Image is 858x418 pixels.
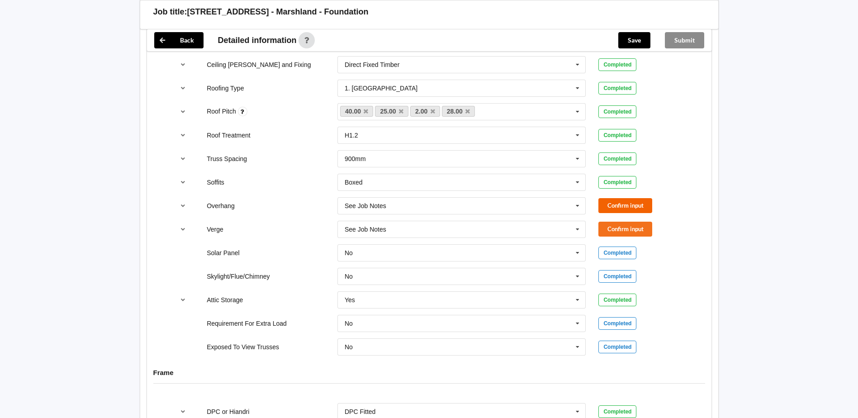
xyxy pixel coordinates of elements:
label: Soffits [207,179,224,186]
div: See Job Notes [345,203,386,209]
div: No [345,344,353,350]
div: Boxed [345,179,363,185]
button: reference-toggle [174,57,192,73]
button: Confirm input [598,222,652,237]
span: Detailed information [218,36,297,44]
div: 900mm [345,156,366,162]
div: Yes [345,297,355,303]
a: 40.00 [340,106,374,117]
label: Roof Pitch [207,108,237,115]
div: H1.2 [345,132,358,138]
label: Attic Storage [207,296,243,304]
div: No [345,320,353,327]
button: reference-toggle [174,221,192,237]
div: Completed [598,317,636,330]
label: Exposed To View Trusses [207,343,279,351]
div: Completed [598,176,636,189]
label: Truss Spacing [207,155,247,162]
button: reference-toggle [174,174,192,190]
h3: [STREET_ADDRESS] - Marshland - Foundation [187,7,369,17]
label: Roofing Type [207,85,244,92]
label: Ceiling [PERSON_NAME] and Fixing [207,61,311,68]
label: Overhang [207,202,234,209]
div: Completed [598,152,636,165]
h4: Frame [153,368,705,377]
button: reference-toggle [174,198,192,214]
a: 25.00 [375,106,408,117]
div: Completed [598,129,636,142]
div: Completed [598,82,636,95]
div: Completed [598,270,636,283]
div: Completed [598,58,636,71]
a: 28.00 [442,106,475,117]
button: Back [154,32,204,48]
a: 2.00 [410,106,440,117]
button: Save [618,32,650,48]
label: Solar Panel [207,249,239,256]
div: Completed [598,105,636,118]
label: Verge [207,226,223,233]
button: reference-toggle [174,104,192,120]
div: No [345,250,353,256]
label: Skylight/Flue/Chimney [207,273,270,280]
button: reference-toggle [174,127,192,143]
div: Completed [598,341,636,353]
div: Completed [598,405,636,418]
div: 1. [GEOGRAPHIC_DATA] [345,85,417,91]
button: Confirm input [598,198,652,213]
label: Roof Treatment [207,132,251,139]
h3: Job title: [153,7,187,17]
div: See Job Notes [345,226,386,233]
button: reference-toggle [174,292,192,308]
div: DPC Fitted [345,408,375,415]
div: No [345,273,353,280]
label: Requirement For Extra Load [207,320,287,327]
button: reference-toggle [174,151,192,167]
button: reference-toggle [174,80,192,96]
div: Direct Fixed Timber [345,62,399,68]
label: DPC or Hiandri [207,408,249,415]
div: Completed [598,294,636,306]
div: Completed [598,247,636,259]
